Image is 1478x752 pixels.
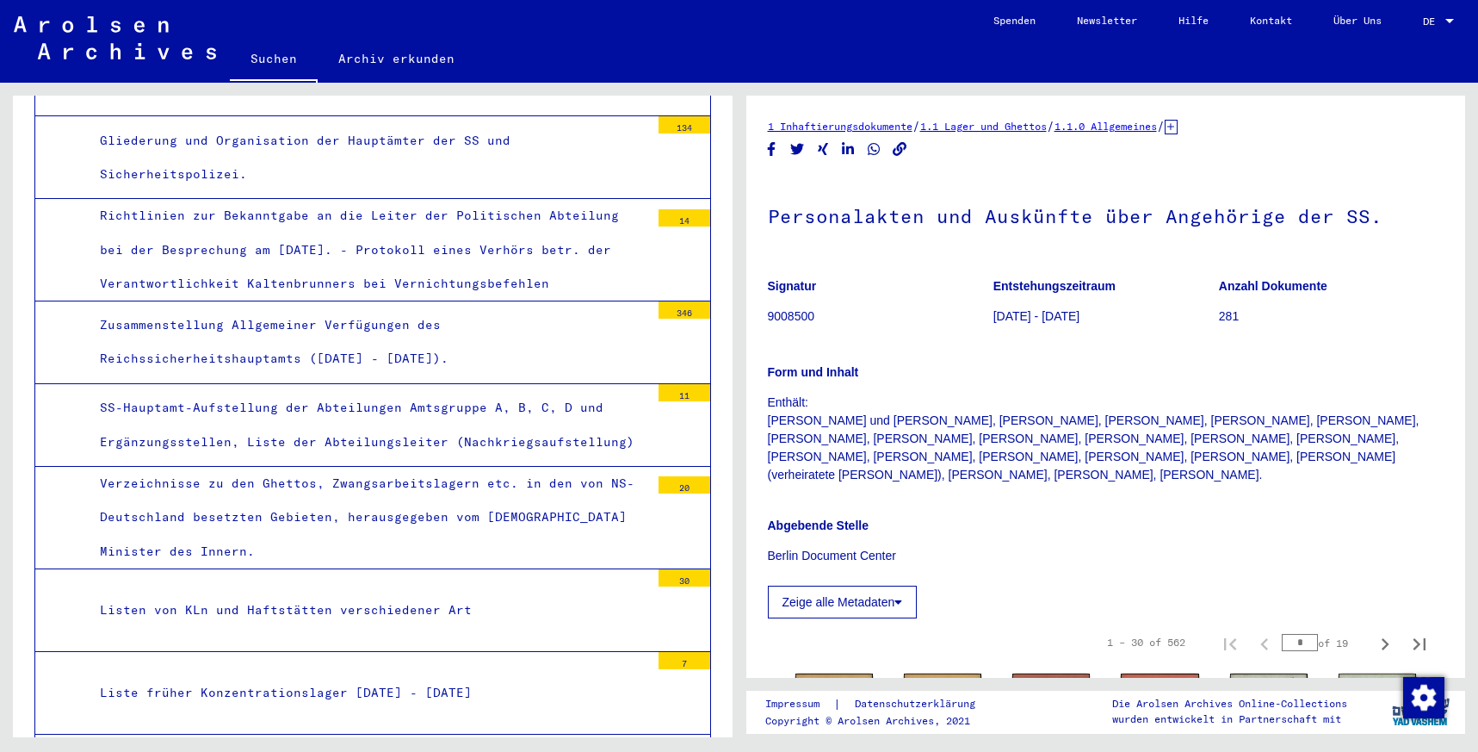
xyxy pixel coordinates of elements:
[1402,676,1444,718] div: Zustimmung ändern
[659,652,710,669] div: 7
[1388,690,1453,733] img: yv_logo.png
[87,467,650,569] div: Verzeichnisse zu den Ghettos, Zwangsarbeitslagern etc. in den von NS-Deutschland besetzten Gebiet...
[1047,118,1054,134] span: /
[920,120,1047,133] a: 1.1 Lager und Ghettos
[14,16,216,59] img: Arolsen_neg.svg
[659,476,710,494] div: 20
[788,139,807,160] button: Share on Twitter
[1112,696,1347,712] p: Die Arolsen Archives Online-Collections
[768,547,1444,565] p: Berlin Document Center
[87,391,650,458] div: SS-Hauptamt-Aufstellung der Abteilungen Amtsgruppe A, B, C, D und Ergänzungsstellen, Liste der Ab...
[87,594,650,627] div: Listen von KLn und Haftstätten verschiedener Art
[768,519,869,532] b: Abgebende Stelle
[318,38,475,79] a: Archiv erkunden
[1368,625,1402,660] button: Next page
[1054,120,1157,133] a: 1.1.0 Allgemeines
[912,118,920,134] span: /
[659,569,710,587] div: 30
[1423,16,1442,28] span: DE
[768,586,918,618] button: Zeige alle Metadaten
[765,713,996,729] p: Copyright © Arolsen Archives, 2021
[839,139,857,160] button: Share on LinkedIn
[87,199,650,301] div: Richtlinien zur Bekanntgabe an die Leiter der Politischen Abteilung bei der Besprechung am [DATE]...
[768,365,859,379] b: Form und Inhalt
[768,177,1444,252] h1: Personalakten und Auskünfte über Angehörige der SS.
[891,139,909,160] button: Copy link
[230,38,318,83] a: Suchen
[1219,308,1444,326] p: 281
[765,695,833,713] a: Impressum
[865,139,883,160] button: Share on WhatsApp
[993,279,1116,293] b: Entstehungszeitraum
[763,139,781,160] button: Share on Facebook
[1247,625,1282,660] button: Previous page
[1121,674,1198,749] img: 002.jpg
[659,301,710,319] div: 346
[768,308,993,326] p: 9008500
[659,384,710,401] div: 11
[1219,279,1327,293] b: Anzahl Dokumente
[87,124,650,191] div: Gliederung und Organisation der Hauptämter der SS und Sicherheitspolizei.
[765,695,996,713] div: |
[1107,635,1185,650] div: 1 – 30 of 562
[1282,635,1368,651] div: of 19
[841,695,996,713] a: Datenschutzerklärung
[87,308,650,376] div: Zusammenstellung Allgemeiner Verfügungen des Reichssicherheitshauptamts ([DATE] - [DATE]).
[1213,625,1247,660] button: First page
[1403,677,1444,718] img: Zustimmung ändern
[768,279,817,293] b: Signatur
[659,116,710,134] div: 134
[1012,674,1090,749] img: 001.jpg
[768,120,912,133] a: 1 Inhaftierungsdokumente
[1402,625,1437,660] button: Last page
[1157,118,1165,134] span: /
[768,394,1444,484] p: Enthält: [PERSON_NAME] und [PERSON_NAME], [PERSON_NAME], [PERSON_NAME], [PERSON_NAME], [PERSON_NA...
[814,139,832,160] button: Share on Xing
[659,209,710,227] div: 14
[87,676,650,710] div: Liste früher Konzentrationslager [DATE] - [DATE]
[1112,712,1347,727] p: wurden entwickelt in Partnerschaft mit
[993,308,1218,326] p: [DATE] - [DATE]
